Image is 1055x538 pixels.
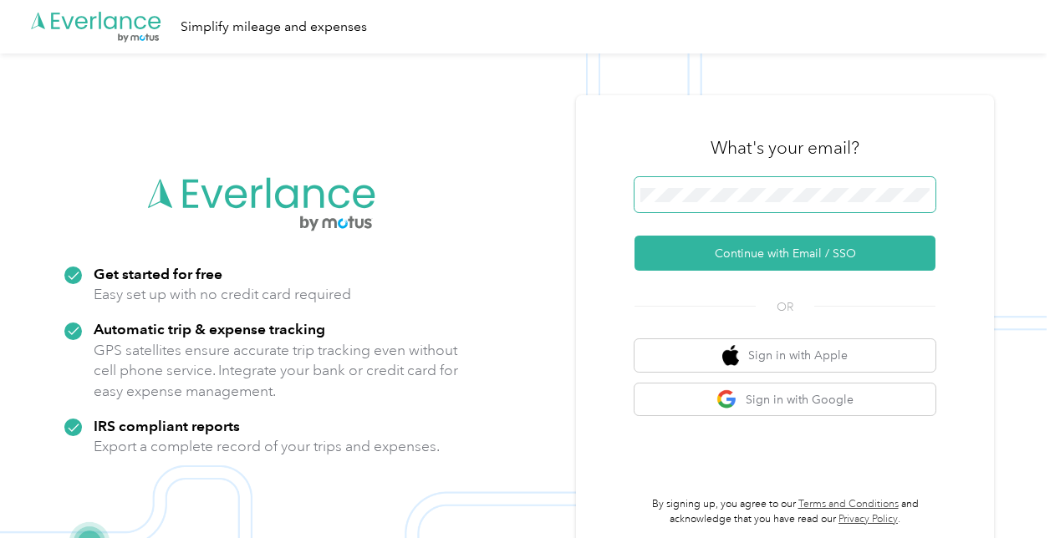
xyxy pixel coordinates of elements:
[94,284,351,305] p: Easy set up with no credit card required
[94,320,325,338] strong: Automatic trip & expense tracking
[635,339,935,372] button: apple logoSign in with Apple
[94,417,240,434] strong: IRS compliant reports
[756,298,814,316] span: OR
[798,498,899,510] a: Terms and Conditions
[635,236,935,271] button: Continue with Email / SSO
[635,497,935,526] p: By signing up, you agree to our and acknowledge that you have read our .
[635,383,935,416] button: google logoSign in with Google
[722,345,739,366] img: apple logo
[716,389,737,410] img: google logo
[94,436,440,457] p: Export a complete record of your trips and expenses.
[94,340,459,402] p: GPS satellites ensure accurate trip tracking even without cell phone service. Integrate your bank...
[838,513,898,525] a: Privacy Policy
[181,17,367,38] div: Simplify mileage and expenses
[711,136,859,160] h3: What's your email?
[94,265,222,282] strong: Get started for free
